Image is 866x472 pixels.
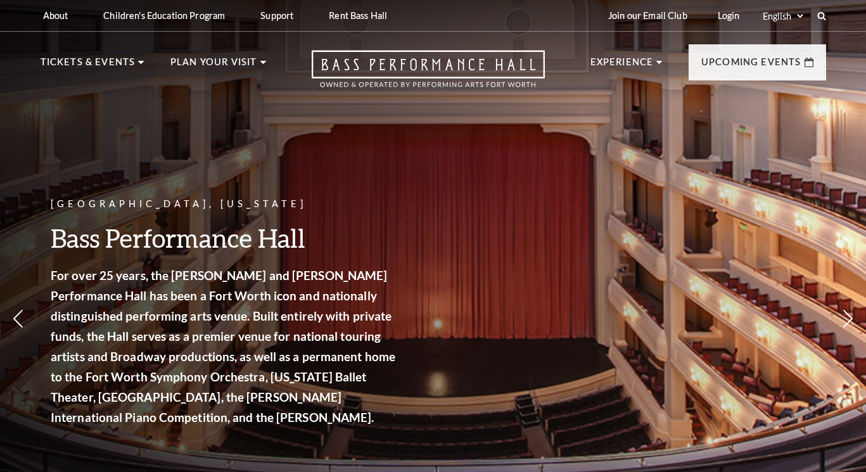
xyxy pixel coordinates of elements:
p: Rent Bass Hall [329,10,387,21]
h3: Bass Performance Hall [51,222,399,254]
p: Experience [590,54,654,77]
p: Support [260,10,293,21]
strong: For over 25 years, the [PERSON_NAME] and [PERSON_NAME] Performance Hall has been a Fort Worth ico... [51,268,395,424]
p: [GEOGRAPHIC_DATA], [US_STATE] [51,196,399,212]
select: Select: [760,10,805,22]
p: Tickets & Events [41,54,136,77]
p: Children's Education Program [103,10,225,21]
p: Upcoming Events [701,54,801,77]
p: Plan Your Visit [170,54,257,77]
p: About [43,10,68,21]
